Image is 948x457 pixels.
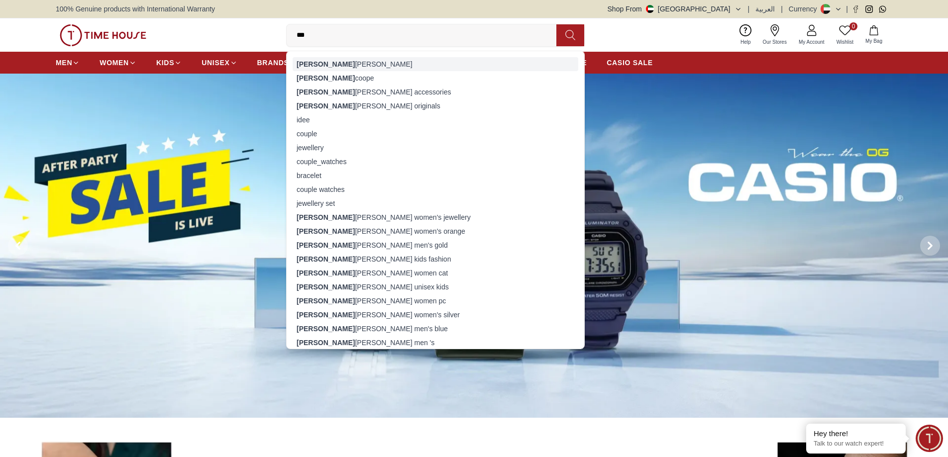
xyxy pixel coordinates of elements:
[789,4,821,14] div: Currency
[297,227,355,235] strong: [PERSON_NAME]
[814,440,898,448] p: Talk to our watch expert!
[293,196,578,210] div: jewellery set
[293,210,578,224] div: [PERSON_NAME] women's jewellery
[293,280,578,294] div: [PERSON_NAME] unisex kids
[737,38,755,46] span: Help
[100,54,136,72] a: WOMEN
[607,58,653,68] span: CASIO SALE
[293,113,578,127] div: idee
[297,325,355,333] strong: [PERSON_NAME]
[916,425,943,452] div: Chat Widget
[293,183,578,196] div: couple watches
[293,99,578,113] div: [PERSON_NAME] originals
[297,283,355,291] strong: [PERSON_NAME]
[293,71,578,85] div: coope
[293,141,578,155] div: jewellery
[297,60,355,68] strong: [PERSON_NAME]
[60,24,146,46] img: ...
[293,169,578,183] div: bracelet
[156,54,182,72] a: KIDS
[293,85,578,99] div: [PERSON_NAME] accessories
[865,5,873,13] a: Instagram
[859,23,888,47] button: My Bag
[293,252,578,266] div: [PERSON_NAME] kids fashion
[646,5,654,13] img: United Arab Emirates
[781,4,783,14] span: |
[293,308,578,322] div: [PERSON_NAME] women's silver
[755,4,775,14] button: العربية
[293,224,578,238] div: [PERSON_NAME] women's orange
[297,241,355,249] strong: [PERSON_NAME]
[757,22,793,48] a: Our Stores
[759,38,791,46] span: Our Stores
[297,213,355,221] strong: [PERSON_NAME]
[293,336,578,350] div: [PERSON_NAME] men 's
[861,37,886,45] span: My Bag
[202,58,229,68] span: UNISEX
[293,127,578,141] div: couple
[795,38,829,46] span: My Account
[608,4,742,14] button: Shop From[GEOGRAPHIC_DATA]
[56,4,215,14] span: 100% Genuine products with International Warranty
[293,294,578,308] div: [PERSON_NAME] women pc
[293,266,578,280] div: [PERSON_NAME] women cat
[257,58,289,68] span: BRANDS
[257,54,289,72] a: BRANDS
[297,88,355,96] strong: [PERSON_NAME]
[852,5,859,13] a: Facebook
[202,54,237,72] a: UNISEX
[293,57,578,71] div: [PERSON_NAME]
[297,339,355,347] strong: [PERSON_NAME]
[156,58,174,68] span: KIDS
[748,4,750,14] span: |
[293,155,578,169] div: couple_watches
[833,38,857,46] span: Wishlist
[879,5,886,13] a: Whatsapp
[297,311,355,319] strong: [PERSON_NAME]
[293,238,578,252] div: [PERSON_NAME] men's gold
[846,4,848,14] span: |
[831,22,859,48] a: 0Wishlist
[56,54,80,72] a: MEN
[849,22,857,30] span: 0
[297,102,355,110] strong: [PERSON_NAME]
[293,322,578,336] div: [PERSON_NAME] men's blue
[607,54,653,72] a: CASIO SALE
[297,297,355,305] strong: [PERSON_NAME]
[100,58,129,68] span: WOMEN
[735,22,757,48] a: Help
[297,255,355,263] strong: [PERSON_NAME]
[814,429,898,439] div: Hey there!
[297,269,355,277] strong: [PERSON_NAME]
[297,74,355,82] strong: [PERSON_NAME]
[56,58,72,68] span: MEN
